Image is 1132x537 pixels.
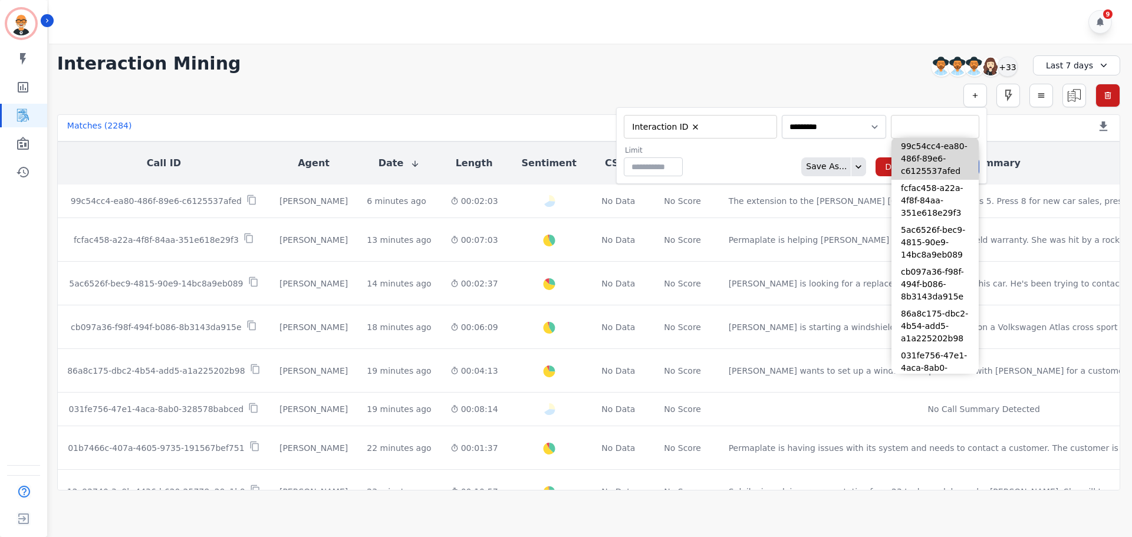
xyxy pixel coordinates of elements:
[279,321,348,333] div: [PERSON_NAME]
[279,486,348,498] div: [PERSON_NAME]
[279,234,348,246] div: [PERSON_NAME]
[891,138,979,180] li: 99c54cc4-ea80-486f-89e6-c6125537afed
[147,156,181,170] button: Call ID
[450,321,498,333] div: 00:06:09
[1033,55,1120,75] div: Last 7 days
[664,442,701,454] div: No Score
[801,157,847,176] div: Save As...
[450,403,498,415] div: 00:08:14
[367,486,431,498] div: 23 minutes ago
[450,195,498,207] div: 00:02:03
[450,365,498,377] div: 00:04:13
[67,365,245,377] p: 86a8c175-dbc2-4b54-add5-a1a225202b98
[450,442,498,454] div: 00:01:37
[691,123,700,131] button: Remove Interaction ID
[600,234,637,246] div: No Data
[891,180,979,222] li: fcfac458-a22a-4f8f-84aa-351e618e29f3
[450,278,498,289] div: 00:02:37
[367,278,431,289] div: 14 minutes ago
[891,263,979,305] li: cb097a36-f98f-494f-b086-8b3143da915e
[600,321,637,333] div: No Data
[279,442,348,454] div: [PERSON_NAME]
[74,234,239,246] p: fcfac458-a22a-4f8f-84aa-351e618e29f3
[998,57,1018,77] div: +33
[279,365,348,377] div: [PERSON_NAME]
[600,486,637,498] div: No Data
[600,403,637,415] div: No Data
[57,53,241,74] h1: Interaction Mining
[367,403,431,415] div: 19 minutes ago
[279,195,348,207] div: [PERSON_NAME]
[298,156,330,170] button: Agent
[7,9,35,38] img: Bordered avatar
[891,222,979,263] li: 5ac6526f-bec9-4815-90e9-14bc8a9eb089
[450,486,498,498] div: 00:10:57
[664,365,701,377] div: No Score
[894,121,976,133] ul: selected options
[367,321,431,333] div: 18 minutes ago
[367,365,431,377] div: 19 minutes ago
[664,321,701,333] div: No Score
[367,195,426,207] div: 6 minutes ago
[71,195,242,207] p: 99c54cc4-ea80-486f-89e6-c6125537afed
[664,195,701,207] div: No Score
[600,195,637,207] div: No Data
[69,403,244,415] p: 031fe756-47e1-4aca-8ab0-328578babced
[456,156,493,170] button: Length
[947,156,1020,170] button: Call Summary
[664,234,701,246] div: No Score
[664,403,701,415] div: No Score
[600,442,637,454] div: No Data
[67,120,132,136] div: Matches ( 2284 )
[367,442,431,454] div: 22 minutes ago
[891,305,979,347] li: 86a8c175-dbc2-4b54-add5-a1a225202b98
[600,365,637,377] div: No Data
[71,321,242,333] p: cb097a36-f98f-494f-b086-8b3143da915e
[450,234,498,246] div: 00:07:03
[367,234,431,246] div: 13 minutes ago
[67,486,245,498] p: 12c92740-3a9b-4436-b620-25778e29c1b9
[522,156,577,170] button: Sentiment
[891,347,979,389] li: 031fe756-47e1-4aca-8ab0-328578babced
[664,486,701,498] div: No Score
[1103,9,1113,19] div: 9
[627,120,769,134] ul: selected options
[279,278,348,289] div: [PERSON_NAME]
[600,278,637,289] div: No Data
[69,278,243,289] p: 5ac6526f-bec9-4815-90e9-14bc8a9eb089
[664,278,701,289] div: No Score
[625,146,683,155] label: Limit
[605,156,632,170] button: CSAT
[876,157,922,176] button: Delete
[379,156,420,170] button: Date
[68,442,244,454] p: 01b7466c-407a-4605-9735-191567bef751
[279,403,348,415] div: [PERSON_NAME]
[628,121,704,133] li: Interaction ID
